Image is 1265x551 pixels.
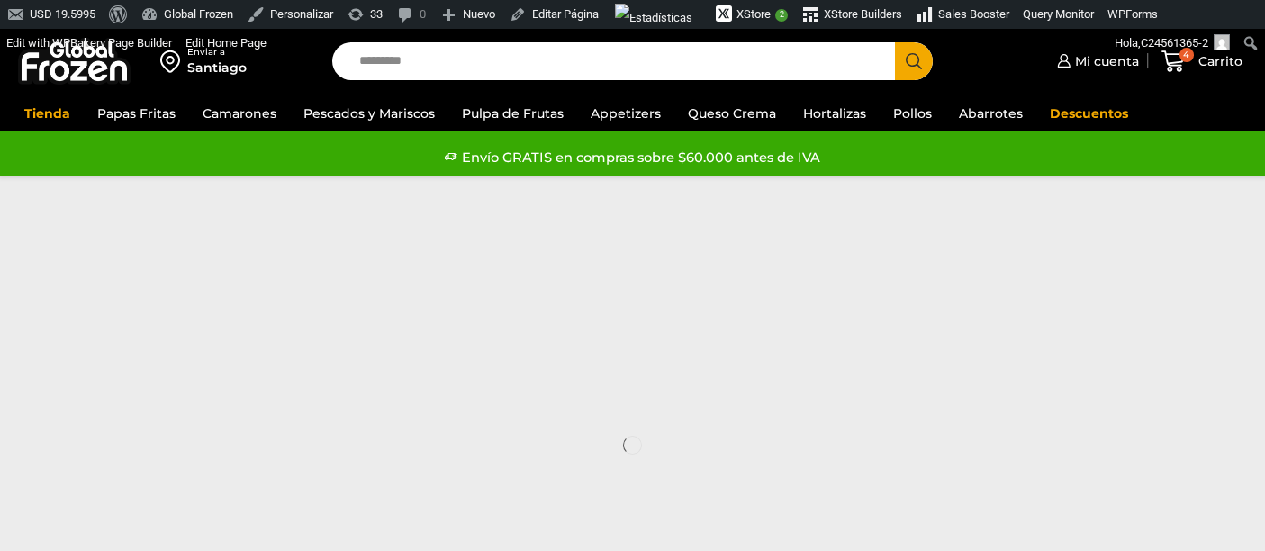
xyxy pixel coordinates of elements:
a: Tienda [15,96,79,131]
button: Search button [895,42,933,80]
a: Appetizers [582,96,670,131]
a: Pollos [884,96,941,131]
span: XStore [736,7,771,21]
a: Camarones [194,96,285,131]
span: 2 [775,9,788,22]
a: Papas Fritas [88,96,185,131]
a: Hortalizas [794,96,875,131]
div: Santiago [187,59,247,77]
img: xstore [716,5,732,22]
img: Visitas de 48 horas. Haz clic para ver más estadísticas del sitio. [615,4,692,32]
a: 4 Carrito [1157,41,1247,83]
span: C24561365-2 [1141,36,1208,50]
a: Pulpa de Frutas [453,96,573,131]
span: Mi cuenta [1071,52,1139,70]
a: Queso Crema [679,96,785,131]
a: Edit Home Page [179,29,274,58]
span: XStore Builders [824,7,902,21]
img: address-field-icon.svg [160,46,187,77]
a: Pescados y Mariscos [294,96,444,131]
a: Hola, [1108,29,1237,58]
span: Carrito [1194,52,1242,70]
a: Abarrotes [950,96,1032,131]
a: Descuentos [1041,96,1137,131]
span: Sales Booster [938,7,1009,21]
a: Mi cuenta [1053,43,1139,79]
